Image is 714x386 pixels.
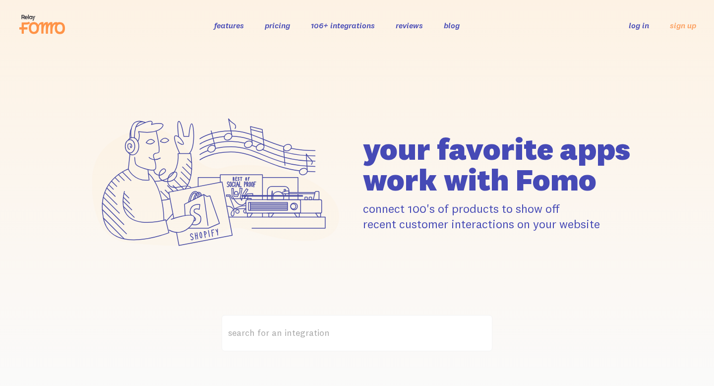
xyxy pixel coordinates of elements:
a: pricing [265,20,290,30]
a: sign up [670,20,696,31]
p: connect 100's of products to show off recent customer interactions on your website [363,201,634,232]
a: blog [444,20,460,30]
a: reviews [396,20,423,30]
a: 106+ integrations [311,20,375,30]
h1: your favorite apps work with Fomo [363,133,634,195]
label: search for an integration [222,315,492,351]
a: features [214,20,244,30]
a: log in [629,20,649,30]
